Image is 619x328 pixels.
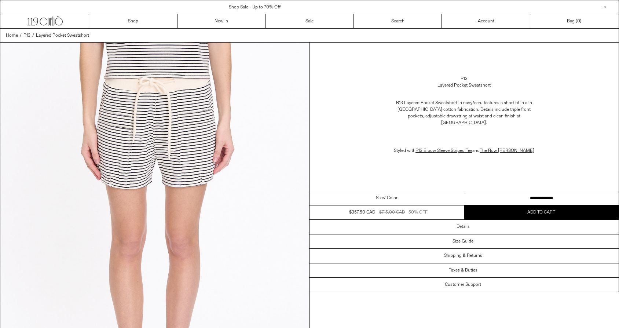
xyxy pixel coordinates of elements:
a: Bag () [530,14,619,28]
a: Shop Sale - Up to 70% Off [229,4,281,10]
a: Home [6,32,18,39]
a: Sale [265,14,354,28]
a: R13 [461,76,468,82]
div: $357.50 CAD [349,209,375,216]
a: Layered Pocket Sweatshort [36,32,89,39]
a: The Row [PERSON_NAME] [480,148,534,154]
h3: Customer Support [445,282,481,287]
span: Size [376,195,384,201]
a: New In [177,14,266,28]
span: / Color [384,195,398,201]
a: Search [354,14,442,28]
h3: Size Guide [453,239,473,244]
div: $715.00 CAD [379,209,405,216]
button: Add to cart [464,205,619,219]
span: / [20,32,22,39]
a: Shop [89,14,177,28]
span: 0 [577,18,580,24]
span: Layered Pocket Sweatshort [36,33,89,39]
span: Add to cart [527,209,555,215]
span: / [32,32,34,39]
h3: Taxes & Duties [449,268,477,273]
span: Home [6,33,18,39]
a: R13 Elbow Sleeve Striped Tee [415,148,472,154]
div: Layered Pocket Sweatshort [437,82,491,89]
p: Styled with [391,144,538,158]
a: R13 [23,32,30,39]
span: ) [577,18,581,25]
span: R13 [23,33,30,39]
h3: Shipping & Returns [444,253,482,258]
a: Account [442,14,530,28]
div: 50% OFF [409,209,428,216]
p: R13 Layered Pocket Sweatshort in navy/ecru features a short fit in a in [GEOGRAPHIC_DATA] cotton ... [391,96,538,130]
span: and [415,148,534,154]
h3: Details [457,224,470,229]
